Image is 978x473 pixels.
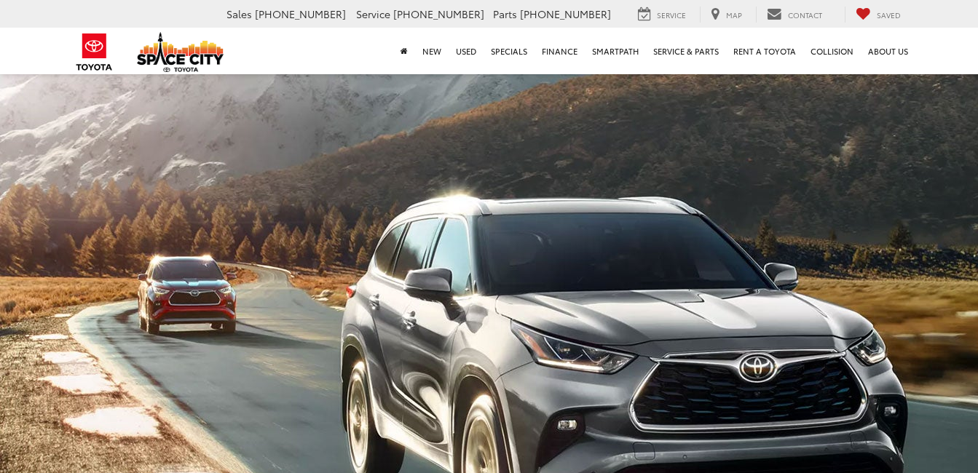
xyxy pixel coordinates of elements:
span: [PHONE_NUMBER] [393,7,484,21]
span: Parts [493,7,517,21]
a: Specials [484,28,535,74]
span: Saved [877,9,901,20]
a: SmartPath [585,28,646,74]
img: Space City Toyota [137,32,224,72]
a: Finance [535,28,585,74]
span: [PHONE_NUMBER] [255,7,346,21]
img: Toyota [67,28,122,76]
a: Service [627,7,697,23]
a: My Saved Vehicles [845,7,912,23]
a: Used [449,28,484,74]
a: Home [393,28,415,74]
span: Service [657,9,686,20]
a: Collision [803,28,861,74]
a: New [415,28,449,74]
a: Rent a Toyota [726,28,803,74]
a: Contact [756,7,833,23]
span: [PHONE_NUMBER] [520,7,611,21]
span: Sales [226,7,252,21]
a: About Us [861,28,915,74]
a: Service & Parts [646,28,726,74]
span: Service [356,7,390,21]
span: Map [726,9,742,20]
span: Contact [788,9,822,20]
a: Map [700,7,753,23]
